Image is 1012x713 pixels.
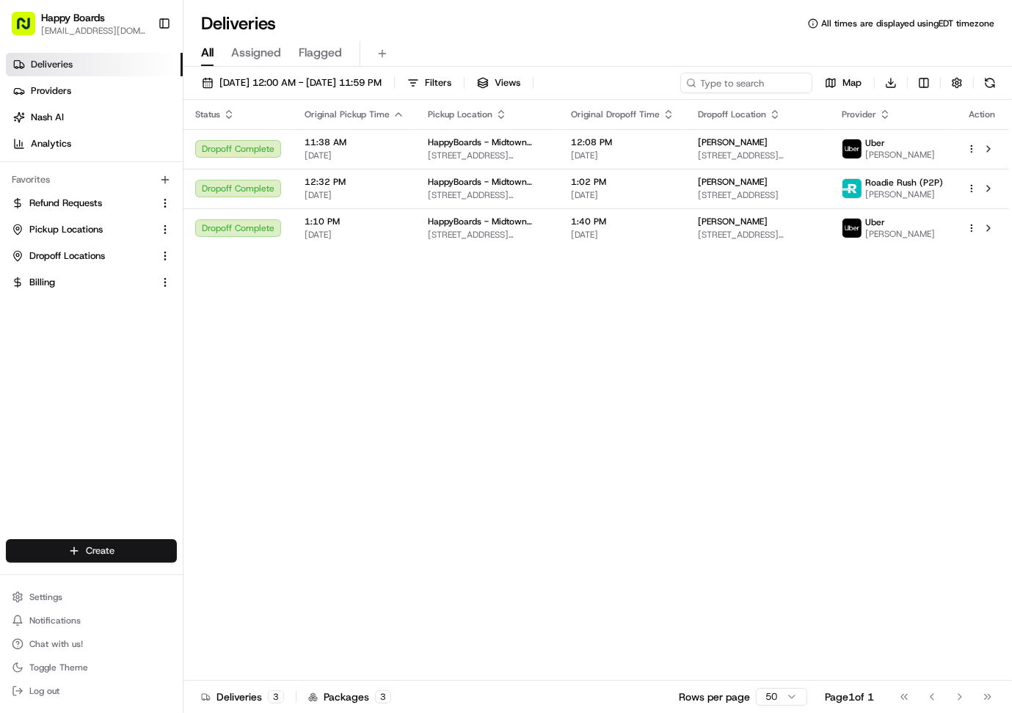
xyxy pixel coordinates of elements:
[29,591,62,603] span: Settings
[146,364,178,375] span: Pylon
[29,249,105,263] span: Dropoff Locations
[428,176,547,188] span: HappyBoards - Midtown New
[66,140,241,155] div: Start new chat
[86,544,114,557] span: Create
[698,109,766,120] span: Dropoff Location
[6,191,177,215] button: Refund Requests
[6,610,177,631] button: Notifications
[842,109,876,120] span: Provider
[38,95,242,110] input: Clear
[305,176,404,188] span: 12:32 PM
[401,73,458,93] button: Filters
[305,189,404,201] span: [DATE]
[201,690,284,704] div: Deliveries
[12,197,153,210] a: Refund Requests
[428,150,547,161] span: [STREET_ADDRESS][US_STATE]
[305,216,404,227] span: 1:10 PM
[428,216,547,227] span: HappyBoards - Midtown New
[219,76,382,89] span: [DATE] 12:00 AM - [DATE] 11:59 PM
[698,176,768,188] span: [PERSON_NAME]
[6,6,152,41] button: Happy Boards[EMAIL_ADDRESS][DOMAIN_NAME]
[12,249,153,263] a: Dropoff Locations
[6,106,183,129] a: Nash AI
[12,276,153,289] a: Billing
[29,197,102,210] span: Refund Requests
[698,189,818,201] span: [STREET_ADDRESS]
[29,685,59,697] span: Log out
[31,140,57,167] img: 5e9a9d7314ff4150bce227a61376b483.jpg
[842,139,862,158] img: uber-new-logo.jpeg
[195,109,220,120] span: Status
[197,227,203,239] span: •
[15,140,41,167] img: 1736555255976-a54dd68f-1ca7-489b-9aae-adbdc363a1c4
[6,539,177,563] button: Create
[698,229,818,241] span: [STREET_ADDRESS][US_STATE]
[571,109,660,120] span: Original Dropoff Time
[29,223,103,236] span: Pickup Locations
[139,328,236,343] span: API Documentation
[103,363,178,375] a: Powered byPylon
[118,322,241,348] a: 💻API Documentation
[308,690,391,704] div: Packages
[865,189,943,200] span: [PERSON_NAME]
[679,690,750,704] p: Rows per page
[428,136,547,148] span: HappyBoards - Midtown New
[865,149,935,161] span: [PERSON_NAME]
[428,229,547,241] span: [STREET_ADDRESS][US_STATE]
[865,177,943,189] span: Roadie Rush (P2P)
[571,189,674,201] span: [DATE]
[31,58,73,71] span: Deliveries
[9,322,118,348] a: 📗Knowledge Base
[15,329,26,341] div: 📗
[980,73,1000,93] button: Refresh
[375,690,391,703] div: 3
[698,136,768,148] span: [PERSON_NAME]
[865,228,935,240] span: [PERSON_NAME]
[41,10,105,25] button: Happy Boards
[821,18,994,29] span: All times are displayed using EDT timezone
[45,227,194,239] span: [PERSON_NAME] [PERSON_NAME]
[201,44,214,62] span: All
[425,76,451,89] span: Filters
[6,657,177,678] button: Toggle Theme
[29,662,88,673] span: Toggle Theme
[865,137,885,149] span: Uber
[231,44,281,62] span: Assigned
[6,132,183,156] a: Analytics
[227,188,267,205] button: See all
[205,227,236,239] span: [DATE]
[571,136,674,148] span: 12:08 PM
[842,179,862,198] img: roadie-logo-v2.jpg
[29,276,55,289] span: Billing
[29,328,112,343] span: Knowledge Base
[571,229,674,241] span: [DATE]
[305,109,390,120] span: Original Pickup Time
[268,690,284,703] div: 3
[865,216,885,228] span: Uber
[195,73,388,93] button: [DATE] 12:00 AM - [DATE] 11:59 PM
[305,150,404,161] span: [DATE]
[6,218,177,241] button: Pickup Locations
[305,136,404,148] span: 11:38 AM
[31,111,64,124] span: Nash AI
[6,587,177,607] button: Settings
[6,168,177,191] div: Favorites
[571,176,674,188] span: 1:02 PM
[15,191,98,202] div: Past conversations
[698,150,818,161] span: [STREET_ADDRESS][US_STATE]
[250,145,267,162] button: Start new chat
[495,76,520,89] span: Views
[842,76,862,89] span: Map
[305,229,404,241] span: [DATE]
[470,73,527,93] button: Views
[31,137,71,150] span: Analytics
[15,59,267,82] p: Welcome 👋
[680,73,812,93] input: Type to search
[6,634,177,654] button: Chat with us!
[6,79,183,103] a: Providers
[6,244,177,268] button: Dropoff Locations
[41,25,146,37] button: [EMAIL_ADDRESS][DOMAIN_NAME]
[124,329,136,341] div: 💻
